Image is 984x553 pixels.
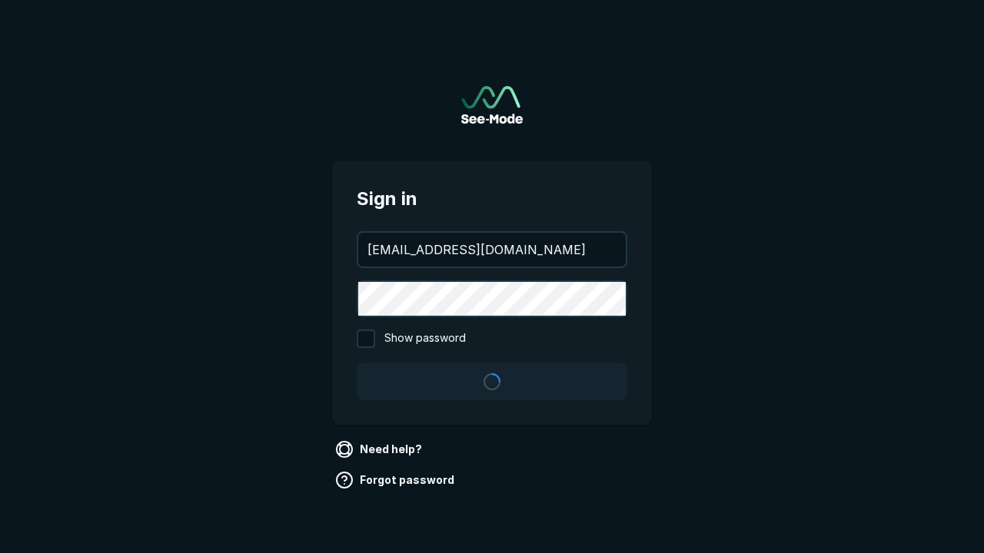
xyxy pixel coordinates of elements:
a: Forgot password [332,468,460,492]
span: Sign in [357,185,627,213]
img: See-Mode Logo [461,86,523,124]
span: Show password [384,329,466,348]
input: your@email.com [358,233,626,267]
a: Need help? [332,437,428,462]
a: Go to sign in [461,86,523,124]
